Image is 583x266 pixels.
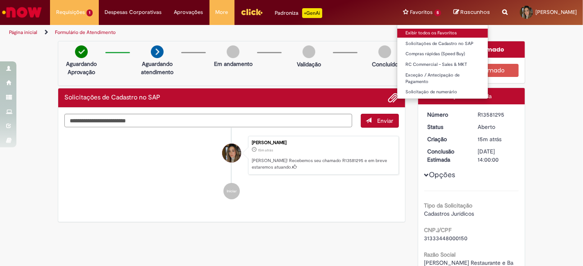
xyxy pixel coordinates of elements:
[6,25,383,40] ul: Trilhas de página
[258,148,273,153] time: 30/09/2025 12:40:41
[252,158,394,170] p: [PERSON_NAME]! Recebemos seu chamado R13581295 e em breve estaremos atuando.
[75,45,88,58] img: check-circle-green.png
[55,29,116,36] a: Formulário de Atendimento
[397,60,488,69] a: RC Commercial – Sales & MKT
[397,71,488,86] a: Exceção / Antecipação de Pagamento
[214,60,253,68] p: Em andamento
[9,29,37,36] a: Página inicial
[303,45,315,58] img: img-circle-grey.png
[478,147,516,164] div: [DATE] 14:00:00
[137,60,177,76] p: Aguardando atendimento
[388,92,399,103] button: Adicionar anexos
[424,226,452,234] b: CNPJ/CPF
[397,39,488,48] a: Solicitações de Cadastro no SAP
[1,4,43,20] img: ServiceNow
[372,60,398,68] p: Concluído
[397,25,488,99] ul: Favoritos
[421,110,472,119] dt: Número
[174,8,203,16] span: Aprovações
[64,94,160,101] h2: Solicitações de Cadastro no SAP Histórico de tíquete
[252,140,394,145] div: [PERSON_NAME]
[241,6,263,18] img: click_logo_yellow_360x200.png
[64,136,399,175] li: Caroline Canei
[361,114,399,128] button: Enviar
[61,60,101,76] p: Aguardando Aprovação
[453,9,490,16] a: Rascunhos
[424,251,456,258] b: Razão Social
[216,8,228,16] span: More
[64,114,352,127] textarea: Digite sua mensagem aqui...
[421,135,472,143] dt: Criação
[421,147,472,164] dt: Conclusão Estimada
[478,110,516,119] div: R13581295
[478,135,516,143] div: 30/09/2025 12:40:41
[397,29,488,38] a: Exibir todos os Favoritos
[397,50,488,59] a: Compras rápidas (Speed Buy)
[222,144,241,162] div: Caroline Canei
[424,202,473,209] b: Tipo da Solicitação
[478,135,501,143] span: 15m atrás
[64,128,399,208] ul: Histórico de tíquete
[424,210,474,217] span: Cadastros Jurídicos
[478,135,501,143] time: 30/09/2025 12:40:41
[275,8,322,18] div: Padroniza
[378,117,394,124] span: Enviar
[297,60,321,68] p: Validação
[302,8,322,18] p: +GenAi
[151,45,164,58] img: arrow-next.png
[424,92,492,100] span: Sua solicitação foi enviada
[478,123,516,131] div: Aberto
[87,9,93,16] span: 1
[397,88,488,97] a: Solicitação de numerário
[105,8,162,16] span: Despesas Corporativas
[378,45,391,58] img: img-circle-grey.png
[424,234,468,242] span: 31333448000150
[421,123,472,131] dt: Status
[227,45,239,58] img: img-circle-grey.png
[56,8,85,16] span: Requisições
[258,148,273,153] span: 15m atrás
[410,8,433,16] span: Favoritos
[535,9,577,16] span: [PERSON_NAME]
[434,9,441,16] span: 5
[460,8,490,16] span: Rascunhos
